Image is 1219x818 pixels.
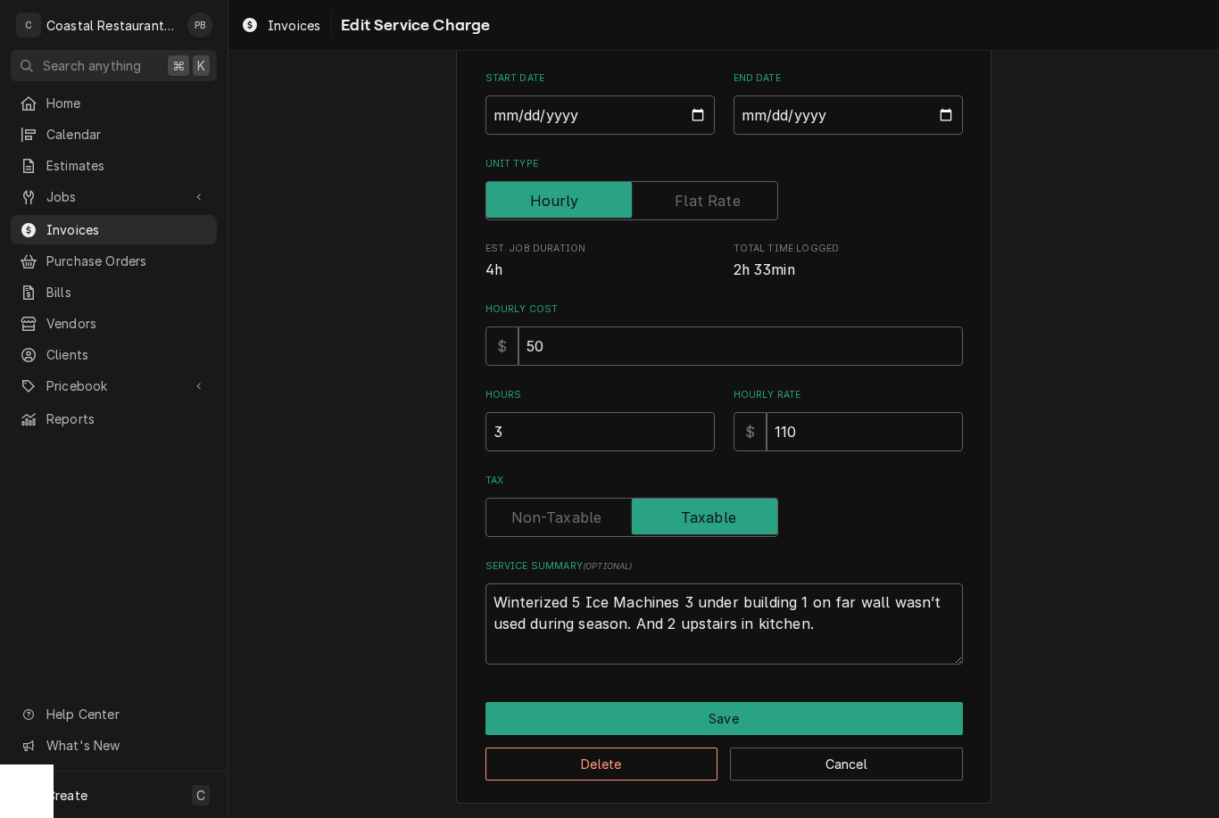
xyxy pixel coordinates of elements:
span: Estimates [46,156,208,175]
div: Hourly Cost [485,302,963,366]
span: Edit Service Charge [336,13,490,37]
div: Unit Type [485,157,963,220]
a: Clients [11,340,217,369]
div: End Date [734,71,963,135]
span: Pricebook [46,376,181,395]
a: Invoices [234,11,328,40]
div: PB [187,12,212,37]
span: Calendar [46,125,208,144]
input: yyyy-mm-dd [734,95,963,135]
div: Button Group [485,702,963,781]
div: Est. Job Duration [485,242,715,280]
span: Est. Job Duration [485,242,715,256]
a: Calendar [11,120,217,149]
button: Search anything⌘K [11,50,217,81]
label: End Date [734,71,963,86]
a: Purchase Orders [11,246,217,276]
span: Search anything [43,56,141,75]
span: Help Center [46,705,206,723]
a: Reports [11,404,217,434]
a: Go to Jobs [11,182,217,211]
span: Total Time Logged [734,260,963,281]
div: Total Time Logged [734,242,963,280]
div: Phill Blush's Avatar [187,12,212,37]
span: Vendors [46,314,208,333]
a: Invoices [11,215,217,244]
span: Jobs [46,187,181,206]
a: Bills [11,277,217,307]
span: K [197,56,205,75]
span: Purchase Orders [46,252,208,270]
label: Unit Type [485,157,963,171]
input: yyyy-mm-dd [485,95,715,135]
a: Vendors [11,309,217,338]
div: $ [485,326,518,366]
span: Home [46,94,208,112]
div: Coastal Restaurant Repair [46,16,178,35]
span: Est. Job Duration [485,260,715,281]
div: [object Object] [734,388,963,451]
div: Start Date [485,71,715,135]
div: [object Object] [485,388,715,451]
label: Start Date [485,71,715,86]
button: Cancel [730,748,963,781]
a: Estimates [11,151,217,180]
span: Reports [46,409,208,428]
div: $ [734,412,767,451]
textarea: Winterized 5 Ice Machines 3 under building 1 on far wall wasn’t used during season. And 2 upstair... [485,583,963,665]
div: Service Summary [485,559,963,665]
button: Save [485,702,963,735]
div: Tax [485,474,963,537]
span: C [196,786,205,805]
span: 2h 33min [734,261,795,278]
label: Tax [485,474,963,488]
span: ( optional ) [583,561,633,571]
span: Invoices [268,16,320,35]
a: Go to Pricebook [11,371,217,401]
span: Bills [46,283,208,302]
a: Go to Help Center [11,699,217,729]
button: Delete [485,748,718,781]
a: Home [11,88,217,118]
label: Hours [485,388,715,402]
label: Hourly Cost [485,302,963,317]
label: Hourly Rate [734,388,963,402]
span: What's New [46,736,206,755]
div: C [16,12,41,37]
div: Button Group Row [485,735,963,781]
span: Invoices [46,220,208,239]
span: Total Time Logged [734,242,963,256]
div: Button Group Row [485,702,963,735]
span: ⌘ [172,56,185,75]
label: Service Summary [485,559,963,574]
span: Create [46,788,87,803]
span: Clients [46,345,208,364]
a: Go to What's New [11,731,217,760]
span: 4h [485,261,502,278]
